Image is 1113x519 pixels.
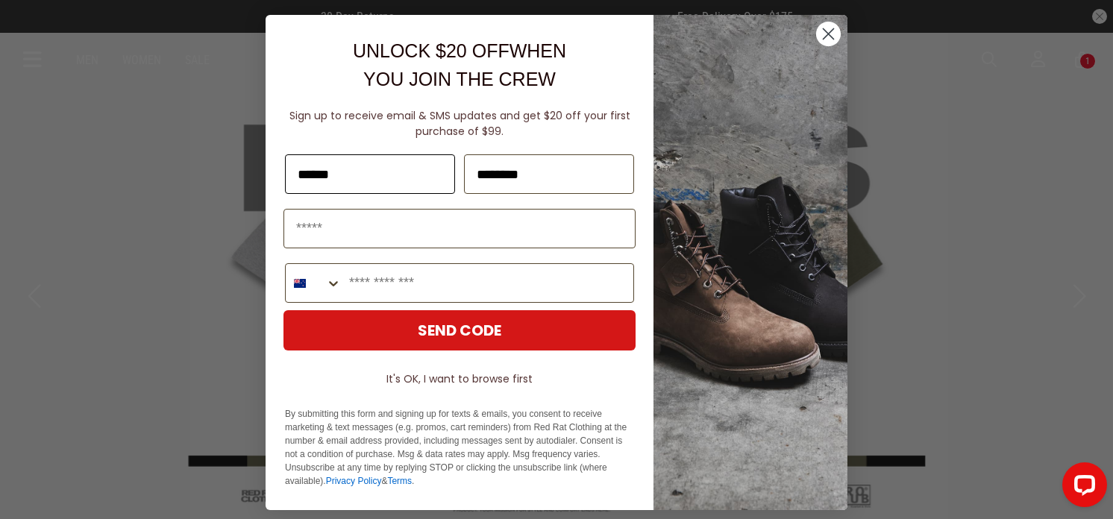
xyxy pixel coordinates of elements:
[285,154,455,194] input: First Name
[387,476,412,486] a: Terms
[286,264,342,302] button: Search Countries
[353,40,510,61] span: UNLOCK $20 OFF
[289,108,630,139] span: Sign up to receive email & SMS updates and get $20 off your first purchase of $99.
[815,21,841,47] button: Close dialog
[283,209,636,248] input: Email
[283,310,636,350] button: SEND CODE
[285,407,634,488] p: By submitting this form and signing up for texts & emails, you consent to receive marketing & tex...
[653,15,847,510] img: f7662613-148e-4c88-9575-6c6b5b55a647.jpeg
[294,277,306,289] img: New Zealand
[510,40,566,61] span: WHEN
[1050,456,1113,519] iframe: LiveChat chat widget
[363,69,556,89] span: YOU JOIN THE CREW
[326,476,382,486] a: Privacy Policy
[283,365,636,392] button: It's OK, I want to browse first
